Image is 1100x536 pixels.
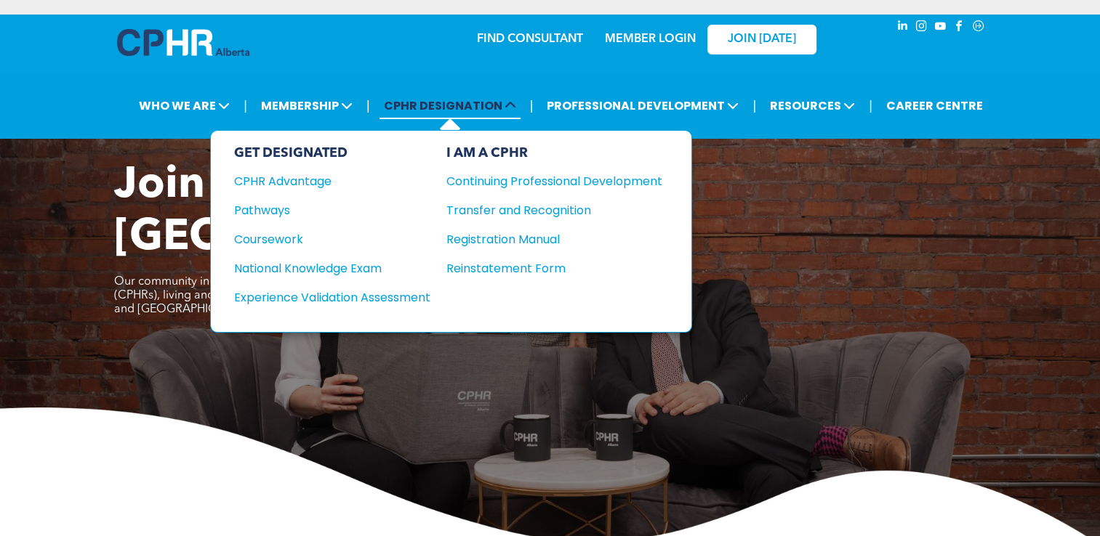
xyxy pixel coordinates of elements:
[446,230,641,248] div: Registration Manual
[446,201,662,219] a: Transfer and Recognition
[605,33,696,45] a: MEMBER LOGIN
[244,91,247,121] li: |
[234,172,411,190] div: CPHR Advantage
[542,92,743,119] span: PROFESSIONAL DEVELOPMENT
[234,288,430,306] a: Experience Validation Assessment
[933,18,949,38] a: youtube
[234,145,430,161] div: GET DESIGNATED
[477,33,583,45] a: FIND CONSULTANT
[114,276,542,315] span: Our community includes over 3,300 Chartered Professionals in Human Resources (CPHRs), living and ...
[971,18,987,38] a: Social network
[446,201,641,219] div: Transfer and Recognition
[869,91,872,121] li: |
[446,172,662,190] a: Continuing Professional Development
[446,259,662,277] a: Reinstatement Form
[234,201,411,219] div: Pathways
[914,18,930,38] a: instagram
[380,92,521,119] span: CPHR DESIGNATION
[766,92,859,119] span: RESOURCES
[446,172,641,190] div: Continuing Professional Development
[234,230,430,248] a: Coursework
[446,259,641,277] div: Reinstatement Form
[257,92,357,119] span: MEMBERSHIP
[952,18,968,38] a: facebook
[728,33,796,46] span: JOIN [DATE]
[530,91,534,121] li: |
[234,172,430,190] a: CPHR Advantage
[234,259,411,277] div: National Knowledge Exam
[366,91,370,121] li: |
[882,92,987,119] a: CAREER CENTRE
[234,230,411,248] div: Coursework
[707,25,816,54] a: JOIN [DATE]
[234,288,411,306] div: Experience Validation Assessment
[752,91,756,121] li: |
[114,164,579,260] span: Join CPHR [GEOGRAPHIC_DATA]
[234,201,430,219] a: Pathways
[446,145,662,161] div: I AM A CPHR
[135,92,234,119] span: WHO WE ARE
[117,29,249,56] img: A blue and white logo for cp alberta
[895,18,911,38] a: linkedin
[446,230,662,248] a: Registration Manual
[234,259,430,277] a: National Knowledge Exam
